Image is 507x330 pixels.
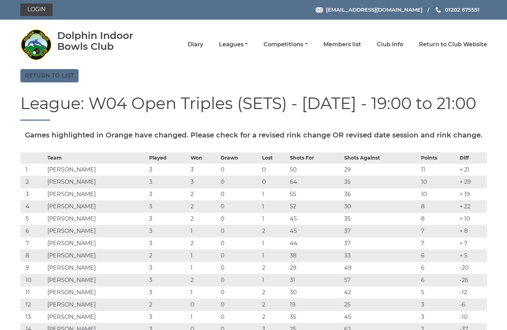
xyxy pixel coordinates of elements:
[342,274,420,286] td: 57
[342,262,420,274] td: 49
[189,176,219,188] td: 3
[219,225,260,237] td: 0
[20,213,46,225] td: 5
[419,176,458,188] td: 10
[419,274,458,286] td: 6
[20,274,46,286] td: 10
[419,152,458,163] th: Points
[458,225,487,237] td: + 8
[458,262,487,274] td: -20
[46,262,147,274] td: [PERSON_NAME]
[445,6,480,13] span: 01202 675551
[20,176,46,188] td: 2
[316,6,422,14] a: Email [EMAIL_ADDRESS][DOMAIN_NAME]
[46,298,147,311] td: [PERSON_NAME]
[219,176,260,188] td: 0
[219,274,260,286] td: 0
[189,163,219,176] td: 3
[288,176,342,188] td: 64
[342,213,420,225] td: 35
[342,188,420,200] td: 36
[288,286,342,298] td: 30
[419,249,458,262] td: 6
[458,237,487,249] td: + 7
[147,152,189,163] th: Played
[419,188,458,200] td: 10
[189,274,219,286] td: 2
[288,152,342,163] th: Shots For
[189,152,219,163] th: Won
[189,213,219,225] td: 2
[260,200,288,213] td: 1
[46,163,147,176] td: [PERSON_NAME]
[419,200,458,213] td: 8
[20,237,46,249] td: 7
[20,225,46,237] td: 6
[288,249,342,262] td: 38
[326,6,422,13] span: [EMAIL_ADDRESS][DOMAIN_NAME]
[20,95,487,121] h1: League: W04 Open Triples (SETS) - [DATE] - 19:00 to 21:00
[188,41,203,48] a: Diary
[342,311,420,323] td: 45
[458,152,487,163] th: Diff
[419,298,458,311] td: 3
[288,262,342,274] td: 29
[419,225,458,237] td: 7
[419,311,458,323] td: 3
[147,225,189,237] td: 3
[458,200,487,213] td: + 22
[147,274,189,286] td: 3
[219,41,248,48] a: Leagues
[288,163,342,176] td: 50
[147,213,189,225] td: 3
[260,188,288,200] td: 1
[260,152,288,163] th: Lost
[458,176,487,188] td: + 29
[458,249,487,262] td: + 5
[20,163,46,176] td: 1
[288,298,342,311] td: 19
[189,311,219,323] td: 1
[458,311,487,323] td: -10
[46,200,147,213] td: [PERSON_NAME]
[219,188,260,200] td: 0
[419,163,458,176] td: 11
[147,286,189,298] td: 3
[46,237,147,249] td: [PERSON_NAME]
[46,286,147,298] td: [PERSON_NAME]
[288,311,342,323] td: 35
[20,286,46,298] td: 11
[147,311,189,323] td: 3
[260,237,288,249] td: 1
[20,131,487,139] h5: Games highlighted in Orange have changed. Please check for a revised rink change OR revised date ...
[342,225,420,237] td: 37
[288,237,342,249] td: 44
[263,41,307,48] a: Competitions
[419,237,458,249] td: 7
[20,29,52,60] img: Dolphin Indoor Bowls Club
[20,4,53,16] a: Login
[57,30,154,52] div: Dolphin Indoor Bowls Club
[189,188,219,200] td: 2
[260,225,288,237] td: 2
[147,200,189,213] td: 3
[342,200,420,213] td: 30
[288,225,342,237] td: 45
[189,249,219,262] td: 1
[288,188,342,200] td: 55
[20,200,46,213] td: 4
[219,311,260,323] td: 0
[260,213,288,225] td: 1
[219,286,260,298] td: 0
[219,298,260,311] td: 0
[419,41,487,48] a: Return to Club Website
[147,237,189,249] td: 3
[458,188,487,200] td: + 19
[288,213,342,225] td: 45
[219,249,260,262] td: 0
[316,7,323,13] img: Email
[147,249,189,262] td: 2
[46,176,147,188] td: [PERSON_NAME]
[342,176,420,188] td: 35
[219,213,260,225] td: 0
